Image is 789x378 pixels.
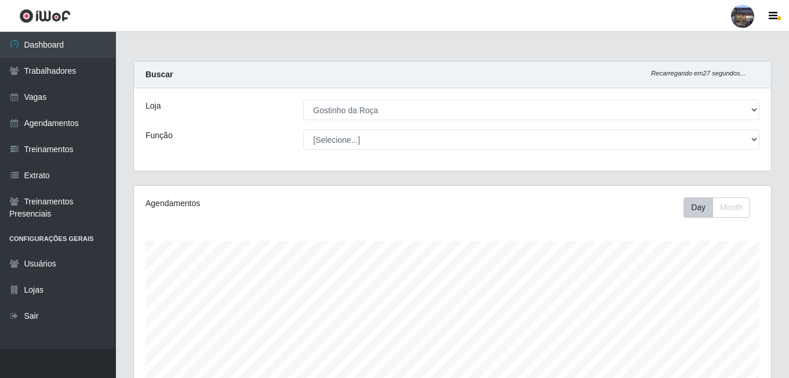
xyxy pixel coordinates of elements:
[683,197,750,218] div: First group
[683,197,759,218] div: Toolbar with button groups
[651,70,746,77] i: Recarregando em 27 segundos...
[19,9,71,23] img: CoreUI Logo
[683,197,713,218] button: Day
[146,100,161,112] label: Loja
[146,129,173,142] label: Função
[712,197,750,218] button: Month
[146,197,391,210] div: Agendamentos
[146,70,173,79] strong: Buscar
